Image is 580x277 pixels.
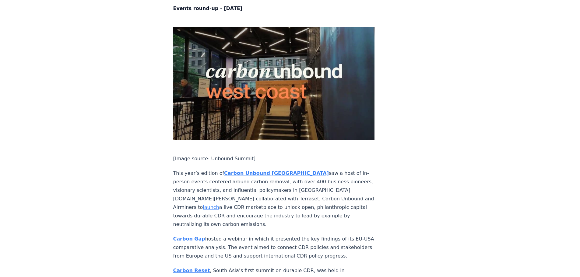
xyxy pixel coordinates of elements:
[173,154,375,163] p: [Image source: Unbound Summit]
[173,268,210,273] a: Carbon Reset
[203,204,219,210] a: launch
[173,5,243,11] strong: Events round-up - [DATE]
[173,236,205,242] a: Carbon Gap
[173,235,375,260] p: hosted a webinar in which it presented the key findings of its EU-USA comparative analysis. The e...
[224,170,329,176] a: Carbon Unbound [GEOGRAPHIC_DATA]
[173,27,375,140] img: blog post image
[173,169,375,229] p: This year’s edition of saw a host of in-person events centered around carbon removal, with over 4...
